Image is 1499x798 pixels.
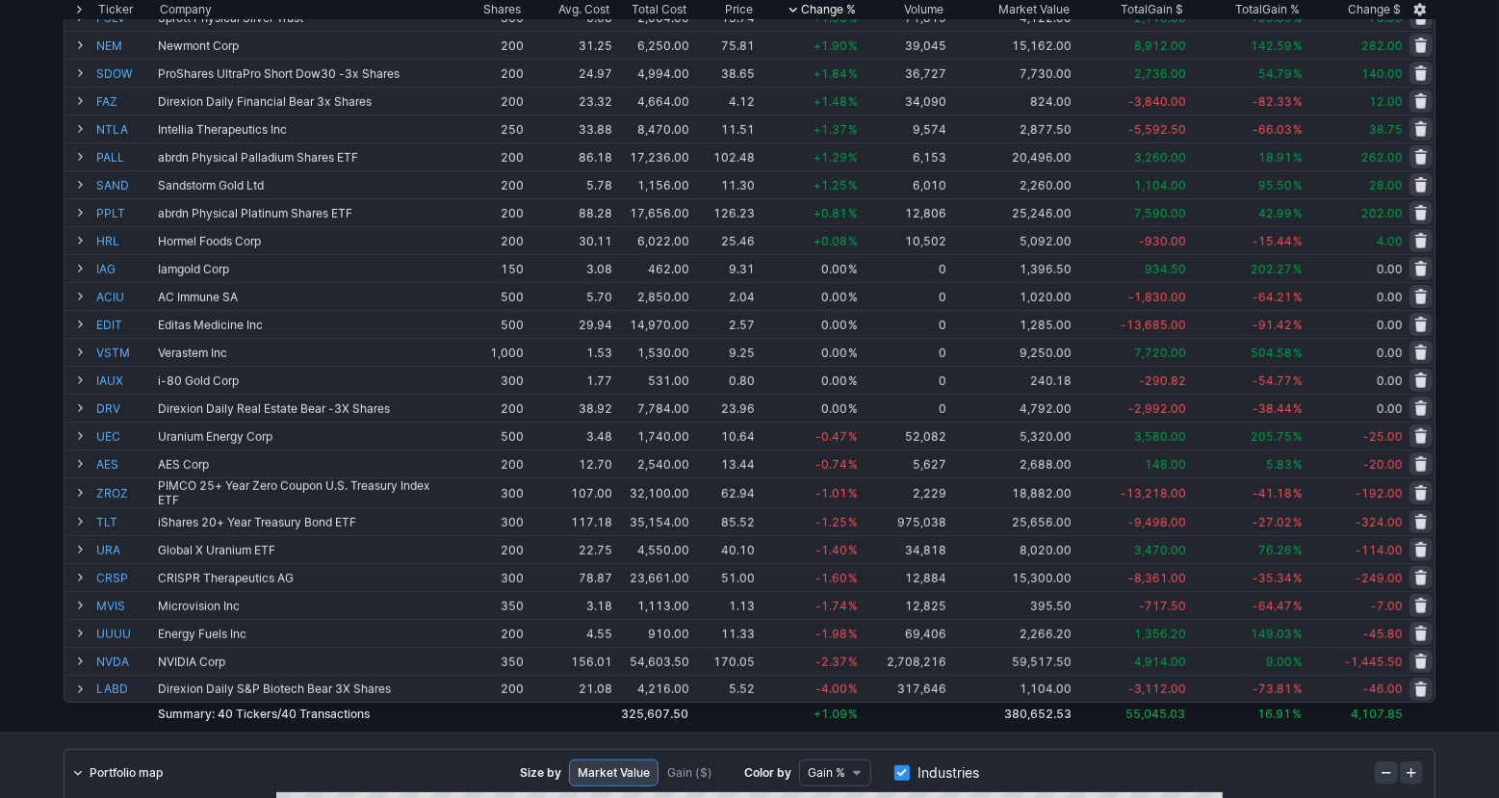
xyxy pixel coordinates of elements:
td: 200 [456,535,526,563]
td: 22.75 [526,535,614,563]
span: % [1293,318,1303,332]
td: 1,530.00 [614,338,691,366]
span: % [1293,571,1303,585]
a: UEC [96,423,154,450]
span: -66.03 [1253,122,1292,137]
span: -38.44 [1253,401,1292,416]
td: 200 [456,170,526,198]
a: ZROZ [96,478,154,507]
td: 975,038 [860,507,948,535]
span: -1.01 [815,486,847,501]
span: % [848,234,858,248]
span: -930.00 [1139,234,1186,248]
span: -192.00 [1356,486,1403,501]
a: Gain ($) [659,759,721,786]
span: -41.18 [1253,486,1292,501]
td: 4.12 [691,87,757,115]
span: -0.47 [815,429,847,444]
td: 1,740.00 [614,422,691,450]
td: 1.77 [526,366,614,394]
span: 3,580.00 [1134,429,1186,444]
span: 54.79 [1258,66,1292,81]
span: % [1293,373,1303,388]
td: 350 [456,591,526,619]
td: 531.00 [614,366,691,394]
a: LABD [96,676,154,702]
span: +1.48 [814,94,847,109]
td: 200 [456,142,526,170]
td: 0.80 [691,366,757,394]
span: 3,260.00 [1134,150,1186,165]
span: % [848,571,858,585]
td: 40.10 [691,535,757,563]
td: 300 [456,507,526,535]
td: 7,730.00 [948,59,1074,87]
span: 18.91 [1258,150,1292,165]
td: 200 [456,226,526,254]
a: SAND [96,171,154,198]
td: 5,627 [860,450,948,477]
td: 18,882.00 [948,477,1074,507]
td: 86.18 [526,142,614,170]
span: % [1293,66,1303,81]
a: CRSP [96,564,154,591]
td: 2,877.50 [948,115,1074,142]
span: +1.84 [814,66,847,81]
span: % [1293,429,1303,444]
span: 1,104.00 [1134,178,1186,193]
td: 32,100.00 [614,477,691,507]
td: 6,022.00 [614,226,691,254]
td: 20,496.00 [948,142,1074,170]
td: 2,688.00 [948,450,1074,477]
td: 13.44 [691,450,757,477]
td: 38.92 [526,394,614,422]
span: % [848,401,858,416]
td: 1,000 [456,338,526,366]
span: % [848,486,858,501]
td: 0 [860,254,948,282]
td: 2,260.00 [948,170,1074,198]
div: abrdn Physical Platinum Shares ETF [158,206,454,220]
td: 300 [456,366,526,394]
td: 12,806 [860,198,948,226]
div: Verastem Inc [158,346,454,360]
a: AES [96,450,154,477]
span: -25.00 [1363,429,1403,444]
div: Iamgold Corp [158,262,454,276]
span: 202.00 [1361,206,1403,220]
a: PALL [96,143,154,170]
td: 500 [456,310,526,338]
span: Gain % [808,763,845,783]
td: 1,020.00 [948,282,1074,310]
span: % [1293,178,1303,193]
td: 1,156.00 [614,170,691,198]
td: 200 [456,87,526,115]
td: 395.50 [948,591,1074,619]
span: 0.00 [821,346,847,360]
span: % [848,150,858,165]
span: 282.00 [1361,39,1403,53]
a: UUUU [96,620,154,647]
td: 62.94 [691,477,757,507]
span: 0.00 [1377,401,1403,416]
div: Direxion Daily Real Estate Bear -3X Shares [158,401,454,416]
span: -15.44 [1253,234,1292,248]
div: Sandstorm Gold Ltd [158,178,454,193]
span: % [1293,515,1303,529]
span: % [1293,346,1303,360]
td: 3.48 [526,422,614,450]
td: 23.96 [691,394,757,422]
td: 25,656.00 [948,507,1074,535]
td: 200 [456,31,526,59]
span: -13,685.00 [1121,318,1186,332]
span: 504.58 [1251,346,1292,360]
td: 3.18 [526,591,614,619]
td: 5,092.00 [948,226,1074,254]
span: 4.00 [1377,234,1403,248]
span: % [1293,457,1303,472]
div: AC Immune SA [158,290,454,304]
td: 10,502 [860,226,948,254]
span: -91.42 [1253,318,1292,332]
td: 9.31 [691,254,757,282]
div: PIMCO 25+ Year Zero Coupon U.S. Treasury Index ETF [158,478,454,507]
